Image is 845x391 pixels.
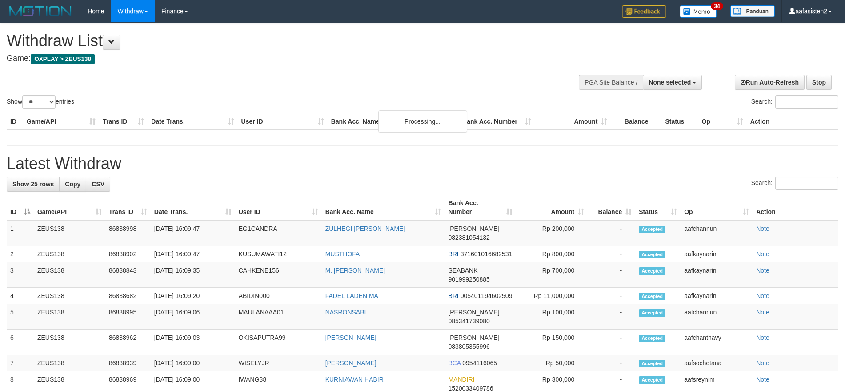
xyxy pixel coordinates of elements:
th: Status [661,113,698,130]
td: [DATE] 16:09:00 [151,355,235,371]
td: aafkaynarin [681,262,753,288]
td: [DATE] 16:09:47 [151,246,235,262]
th: Bank Acc. Name [328,113,459,130]
span: Accepted [639,267,665,275]
th: Amount: activate to sort column ascending [516,195,588,220]
th: ID: activate to sort column descending [7,195,34,220]
td: - [588,262,635,288]
a: [PERSON_NAME] [325,334,376,341]
th: Action [747,113,838,130]
a: FADEL LADEN MA [325,292,378,299]
a: Show 25 rows [7,177,60,192]
span: BRI [448,250,458,258]
td: Rp 200,000 [516,220,588,246]
td: ABIDIN000 [235,288,322,304]
th: Date Trans.: activate to sort column ascending [151,195,235,220]
a: Note [756,376,769,383]
th: Bank Acc. Number: activate to sort column ascending [445,195,516,220]
td: Rp 50,000 [516,355,588,371]
th: Amount [535,113,611,130]
span: Copy 085341739080 to clipboard [448,318,489,325]
th: User ID: activate to sort column ascending [235,195,322,220]
td: - [588,330,635,355]
td: 5 [7,304,34,330]
th: Bank Acc. Name: activate to sort column ascending [322,195,445,220]
th: Status: activate to sort column ascending [635,195,681,220]
td: 7 [7,355,34,371]
td: EG1CANDRA [235,220,322,246]
img: Button%20Memo.svg [680,5,717,18]
span: Accepted [639,251,665,258]
th: Trans ID [99,113,148,130]
td: ZEUS138 [34,288,105,304]
td: 3 [7,262,34,288]
th: Trans ID: activate to sort column ascending [105,195,151,220]
a: KURNIAWAN HABIR [325,376,384,383]
td: ZEUS138 [34,246,105,262]
td: 86838682 [105,288,151,304]
a: Note [756,309,769,316]
a: Note [756,225,769,232]
th: Op [698,113,747,130]
h1: Withdraw List [7,32,554,50]
td: Rp 700,000 [516,262,588,288]
td: Rp 100,000 [516,304,588,330]
th: User ID [238,113,328,130]
td: - [588,355,635,371]
span: BRI [448,292,458,299]
span: Accepted [639,335,665,342]
td: - [588,220,635,246]
td: [DATE] 16:09:03 [151,330,235,355]
td: 86838843 [105,262,151,288]
a: CSV [86,177,110,192]
td: ZEUS138 [34,220,105,246]
th: Bank Acc. Number [459,113,535,130]
label: Search: [751,177,838,190]
td: [DATE] 16:09:06 [151,304,235,330]
select: Showentries [22,95,56,109]
td: - [588,246,635,262]
span: Copy 082381054132 to clipboard [448,234,489,241]
td: aafkaynarin [681,246,753,262]
span: Show 25 rows [12,181,54,188]
img: Feedback.jpg [622,5,666,18]
span: Copy 0954116065 to clipboard [462,359,497,367]
span: 34 [711,2,723,10]
th: Balance [611,113,661,130]
span: BCA [448,359,461,367]
span: [PERSON_NAME] [448,334,499,341]
td: OKISAPUTRA99 [235,330,322,355]
th: Op: activate to sort column ascending [681,195,753,220]
span: MANDIRI [448,376,474,383]
td: CAHKENE156 [235,262,322,288]
span: Accepted [639,376,665,384]
span: Accepted [639,309,665,317]
td: Rp 800,000 [516,246,588,262]
span: Copy 901999250885 to clipboard [448,276,489,283]
span: Accepted [639,360,665,367]
td: aafkaynarin [681,288,753,304]
button: None selected [643,75,702,90]
th: ID [7,113,23,130]
td: MAULANAAA01 [235,304,322,330]
h4: Game: [7,54,554,63]
img: MOTION_logo.png [7,4,74,18]
td: 86838939 [105,355,151,371]
th: Game/API [23,113,99,130]
td: [DATE] 16:09:35 [151,262,235,288]
img: panduan.png [730,5,775,17]
input: Search: [775,177,838,190]
td: [DATE] 16:09:20 [151,288,235,304]
a: Note [756,292,769,299]
td: 4 [7,288,34,304]
a: Note [756,250,769,258]
label: Show entries [7,95,74,109]
a: M. [PERSON_NAME] [325,267,385,274]
a: Run Auto-Refresh [735,75,805,90]
th: Action [753,195,838,220]
td: aafchannun [681,220,753,246]
td: Rp 11,000,000 [516,288,588,304]
td: - [588,304,635,330]
td: KUSUMAWATI12 [235,246,322,262]
a: Note [756,334,769,341]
